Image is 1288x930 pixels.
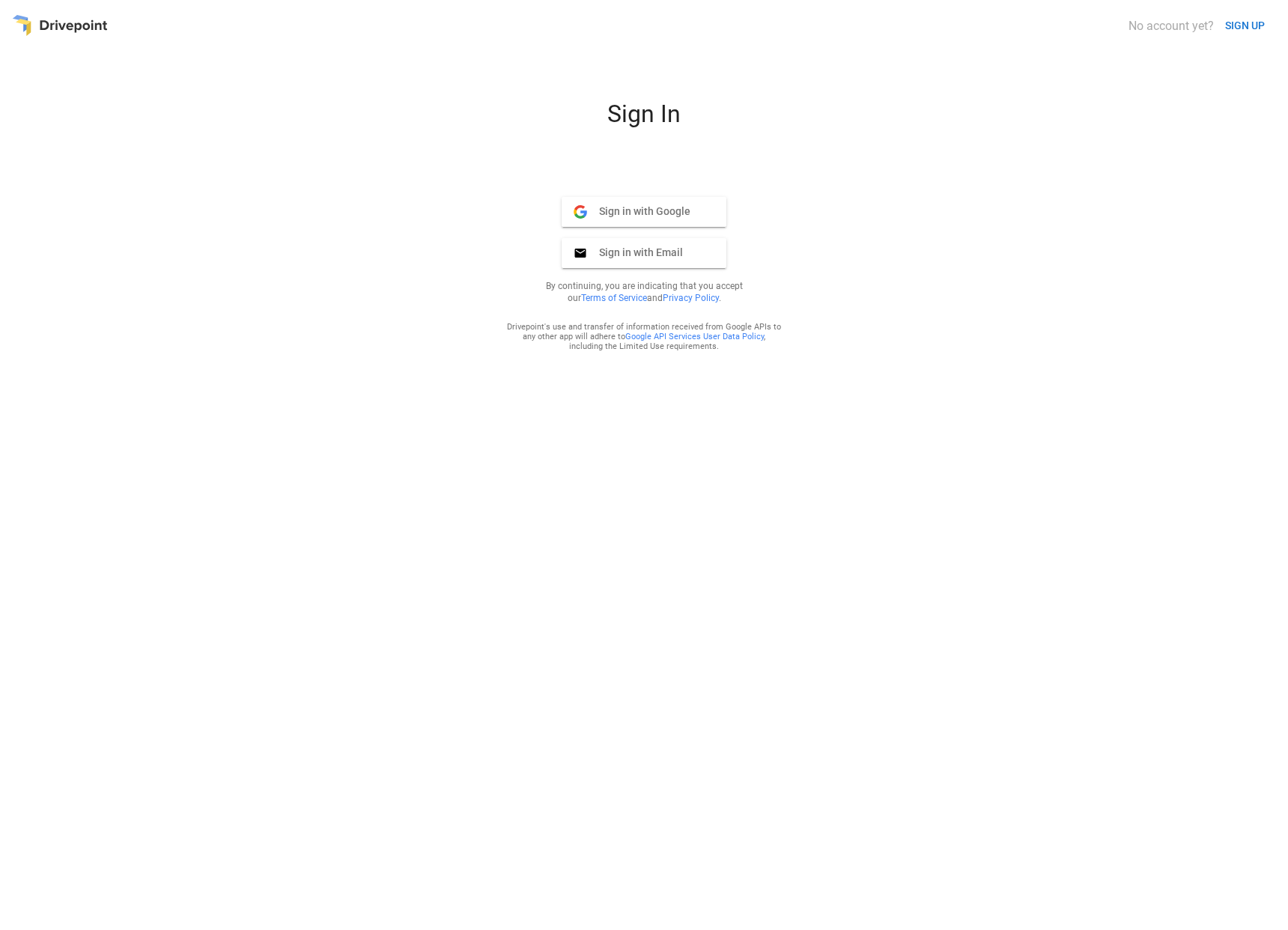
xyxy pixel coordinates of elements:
a: Privacy Policy [663,293,719,303]
button: Sign in with Google [562,197,726,227]
div: No account yet? [1128,19,1214,33]
a: Google API Services User Data Policy [625,332,764,341]
button: Sign in with Email [562,238,726,268]
span: Sign in with Google [587,204,690,218]
div: Drivepoint's use and transfer of information received from Google APIs to any other app will adhe... [506,322,782,351]
p: By continuing, you are indicating that you accept our and . [527,280,761,304]
button: SIGN UP [1219,12,1271,40]
span: Sign in with Email [587,246,683,259]
div: Sign In [464,100,824,140]
a: Terms of Service [581,293,647,303]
